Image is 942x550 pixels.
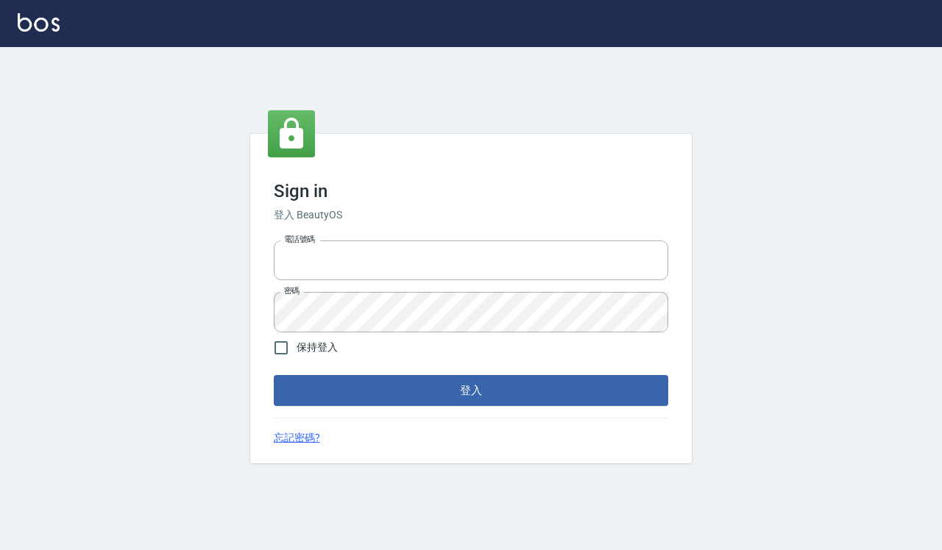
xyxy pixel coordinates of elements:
img: Logo [18,13,60,32]
h3: Sign in [274,181,668,201]
h6: 登入 BeautyOS [274,207,668,223]
span: 保持登入 [297,340,338,355]
label: 密碼 [284,285,300,296]
label: 電話號碼 [284,234,315,245]
a: 忘記密碼? [274,430,320,446]
button: 登入 [274,375,668,406]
